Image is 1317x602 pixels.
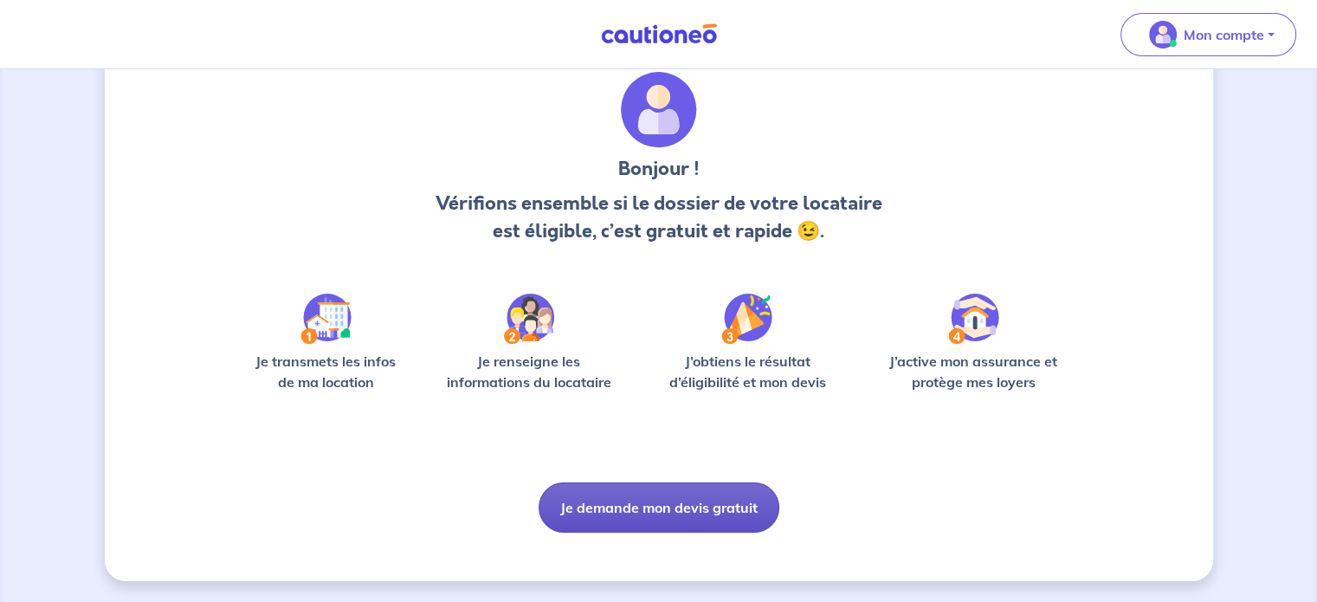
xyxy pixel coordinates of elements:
img: /static/bfff1cf634d835d9112899e6a3df1a5d/Step-4.svg [948,294,999,344]
button: illu_account_valid_menu.svgMon compte [1120,13,1296,56]
img: illu_account_valid_menu.svg [1149,21,1177,49]
p: Je renseigne les informations du locataire [436,351,623,392]
p: Vérifions ensemble si le dossier de votre locataire est éligible, c’est gratuit et rapide 😉. [430,190,887,245]
p: J’obtiens le résultat d’éligibilité et mon devis [649,351,845,392]
img: /static/90a569abe86eec82015bcaae536bd8e6/Step-1.svg [300,294,352,344]
p: J’active mon assurance et protège mes loyers [873,351,1075,392]
h3: Bonjour ! [430,155,887,183]
img: /static/f3e743aab9439237c3e2196e4328bba9/Step-3.svg [721,294,772,344]
img: Cautioneo [594,23,724,45]
img: /static/c0a346edaed446bb123850d2d04ad552/Step-2.svg [504,294,554,344]
p: Je transmets les infos de ma location [243,351,409,392]
img: archivate [621,72,697,148]
p: Mon compte [1184,24,1264,45]
button: Je demande mon devis gratuit [539,482,779,533]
